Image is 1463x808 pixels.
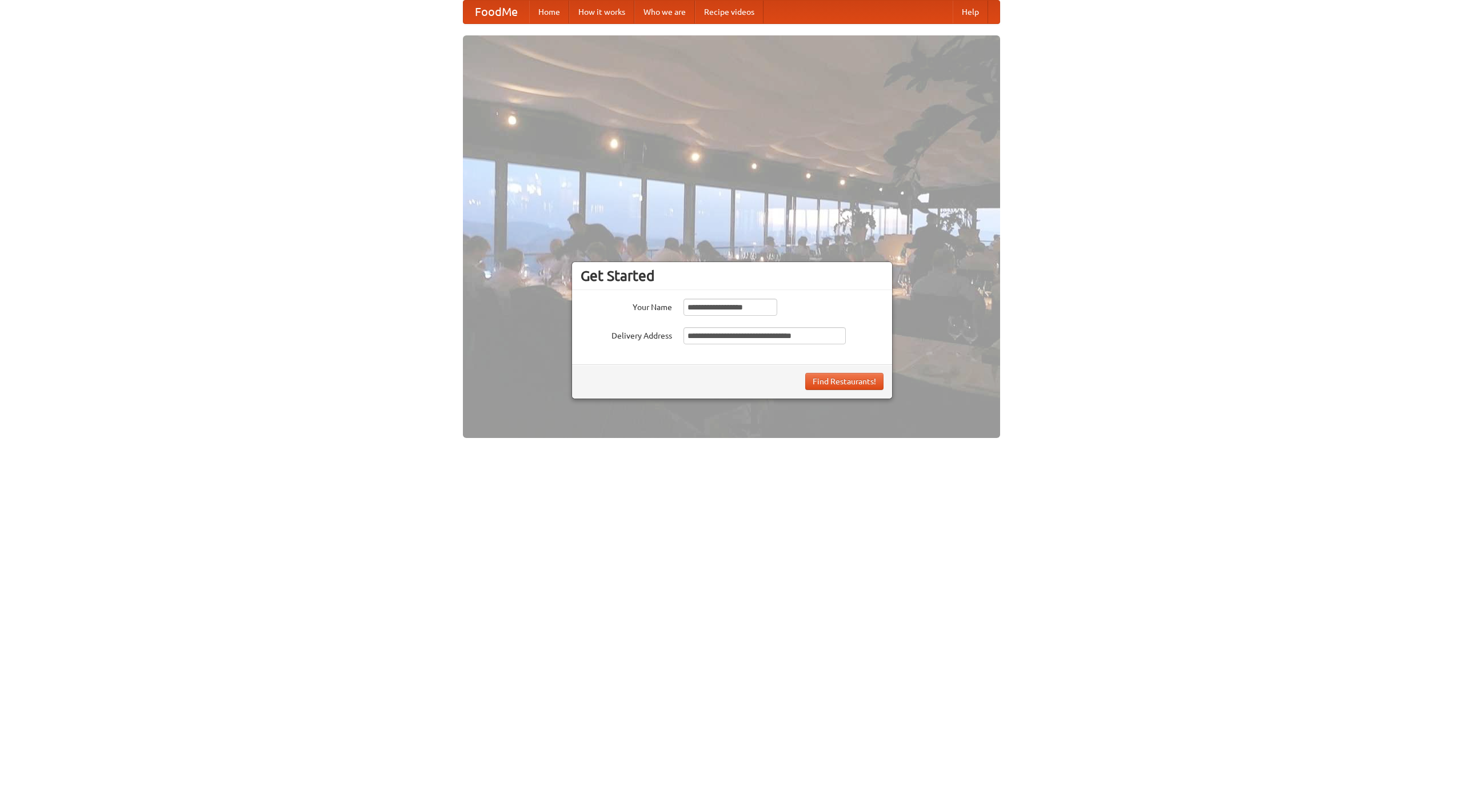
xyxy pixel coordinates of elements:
a: Home [529,1,569,23]
a: Who we are [634,1,695,23]
button: Find Restaurants! [805,373,884,390]
h3: Get Started [581,267,884,284]
a: How it works [569,1,634,23]
a: Help [953,1,988,23]
a: Recipe videos [695,1,764,23]
a: FoodMe [463,1,529,23]
label: Your Name [581,299,672,313]
label: Delivery Address [581,327,672,341]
